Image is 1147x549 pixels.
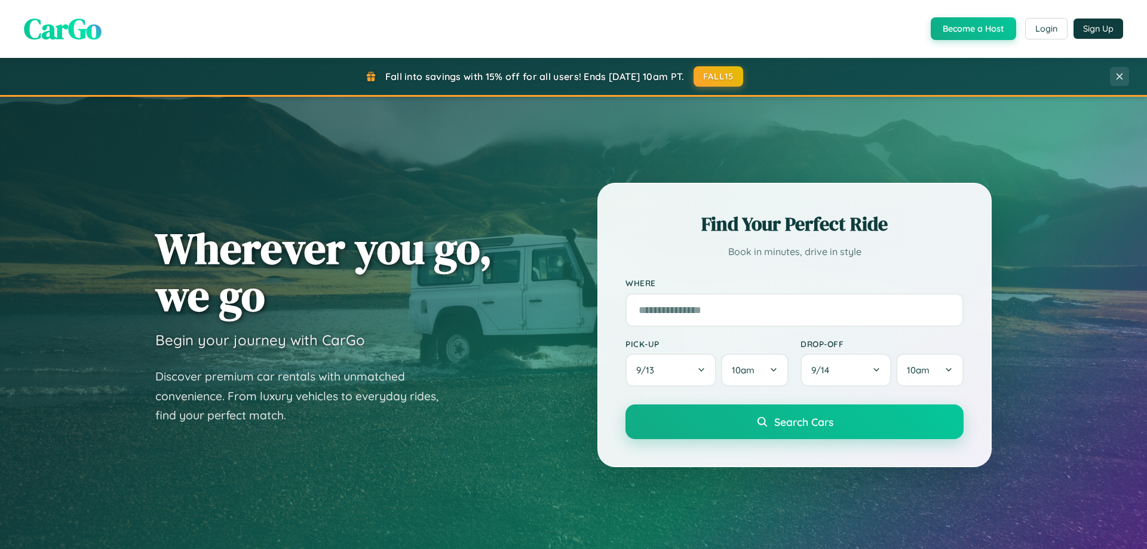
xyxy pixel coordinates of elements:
[931,17,1016,40] button: Become a Host
[774,415,833,428] span: Search Cars
[801,354,891,387] button: 9/14
[155,331,365,349] h3: Begin your journey with CarGo
[732,364,755,376] span: 10am
[907,364,930,376] span: 10am
[625,404,964,439] button: Search Cars
[385,70,685,82] span: Fall into savings with 15% off for all users! Ends [DATE] 10am PT.
[625,278,964,289] label: Where
[625,243,964,260] p: Book in minutes, drive in style
[625,211,964,237] h2: Find Your Perfect Ride
[24,9,102,48] span: CarGo
[155,225,492,319] h1: Wherever you go, we go
[801,339,964,349] label: Drop-off
[896,354,964,387] button: 10am
[1025,18,1068,39] button: Login
[1074,19,1123,39] button: Sign Up
[694,66,744,87] button: FALL15
[625,339,789,349] label: Pick-up
[721,354,789,387] button: 10am
[811,364,835,376] span: 9 / 14
[155,367,454,425] p: Discover premium car rentals with unmatched convenience. From luxury vehicles to everyday rides, ...
[625,354,716,387] button: 9/13
[636,364,660,376] span: 9 / 13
